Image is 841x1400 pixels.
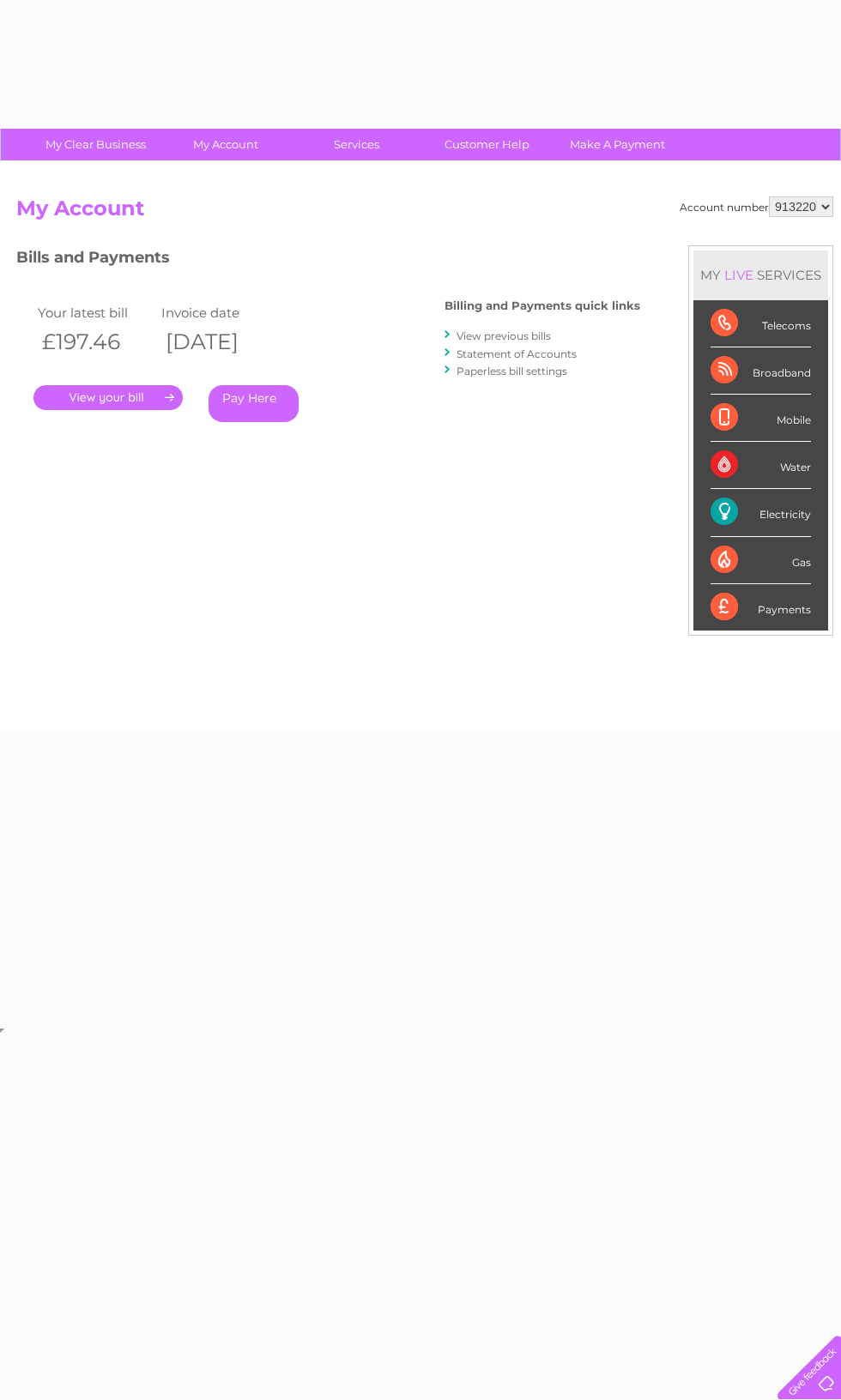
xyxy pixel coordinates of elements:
th: [DATE] [157,324,281,359]
a: Services [286,129,427,160]
h2: My Account [16,196,833,229]
div: Water [711,442,811,489]
a: . [33,385,183,410]
th: £197.46 [33,324,157,359]
h4: Billing and Payments quick links [445,299,640,312]
div: Payments [711,584,811,631]
a: My Clear Business [25,129,166,160]
a: Pay Here [209,385,299,422]
a: My Account [155,129,297,160]
a: Paperless bill settings [457,365,567,377]
a: Customer Help [416,129,558,160]
a: Make A Payment [547,129,688,160]
div: Broadband [711,347,811,395]
h3: Bills and Payments [16,245,640,275]
div: Gas [711,537,811,584]
div: Account number [680,196,833,217]
div: Electricity [711,489,811,536]
div: Telecoms [711,300,811,347]
td: Invoice date [157,301,281,324]
div: Mobile [711,395,811,442]
td: Your latest bill [33,301,157,324]
a: Statement of Accounts [457,347,577,360]
div: MY SERVICES [693,250,828,299]
a: View previous bills [457,329,551,342]
div: LIVE [721,267,757,283]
